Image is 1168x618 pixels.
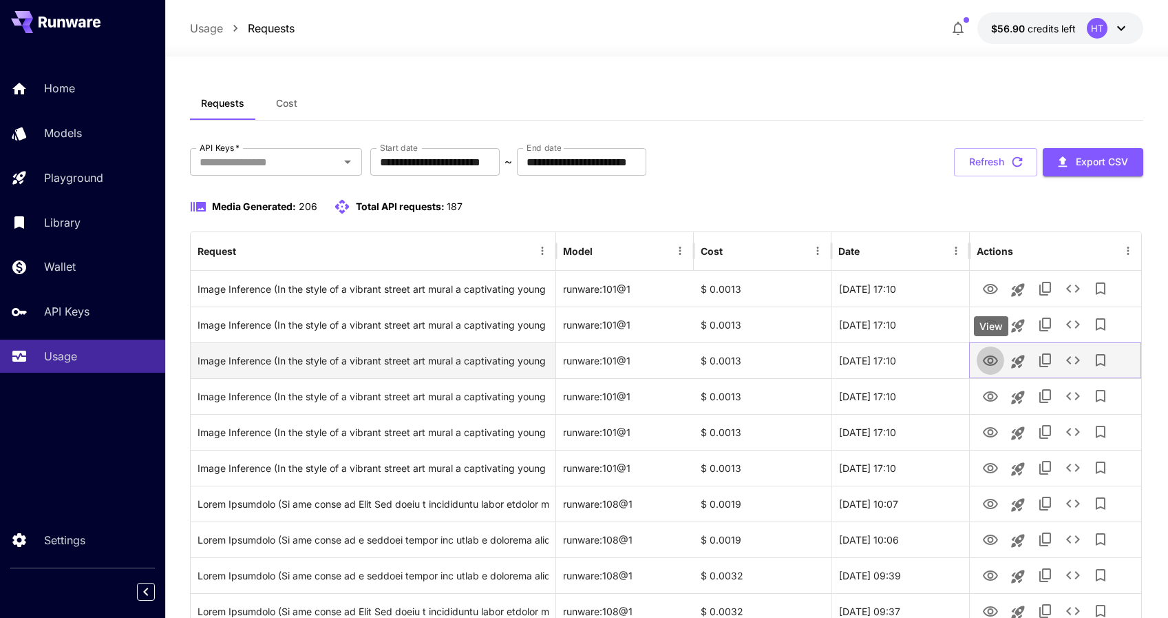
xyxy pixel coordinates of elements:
[198,486,549,522] div: Click to copy prompt
[527,142,561,154] label: End date
[1032,382,1059,410] button: Copy TaskUUID
[694,486,831,522] div: $ 0.0019
[137,583,155,601] button: Collapse sidebar
[237,241,257,260] button: Sort
[1004,312,1032,340] button: Launch in playground
[1004,563,1032,590] button: Launch in playground
[1059,382,1087,410] button: See details
[505,154,512,170] p: ~
[991,23,1028,34] span: $56.90
[198,415,549,450] div: Click to copy prompt
[1087,526,1114,553] button: Add to library
[977,310,1004,338] button: View
[1032,418,1059,446] button: Copy TaskUUID
[1059,562,1087,589] button: See details
[1004,491,1032,519] button: Launch in playground
[694,522,831,557] div: $ 0.0019
[44,214,81,231] p: Library
[533,241,552,260] button: Menu
[198,558,549,593] div: Click to copy prompt
[1087,347,1114,374] button: Add to library
[44,532,85,548] p: Settings
[831,307,969,342] div: 25 Sep, 2025 17:10
[556,342,694,378] div: runware:101@1
[954,148,1037,176] button: Refresh
[44,125,82,141] p: Models
[701,245,723,257] div: Cost
[1118,241,1138,260] button: Menu
[190,20,295,37] nav: breadcrumb
[977,489,1004,517] button: View
[276,97,297,110] span: Cost
[977,274,1004,302] button: View
[44,348,77,364] p: Usage
[1032,526,1059,553] button: Copy TaskUUID
[1004,527,1032,555] button: Launch in playground
[44,80,75,96] p: Home
[1087,311,1114,338] button: Add to library
[1032,347,1059,374] button: Copy TaskUUID
[1004,455,1032,483] button: Launch in playground
[594,241,613,260] button: Sort
[1032,490,1059,517] button: Copy TaskUUID
[1043,148,1143,176] button: Export CSV
[338,152,357,172] button: Open
[200,142,240,154] label: API Keys
[861,241,880,260] button: Sort
[1004,384,1032,411] button: Launch in playground
[831,486,969,522] div: 25 Sep, 2025 10:07
[991,21,1076,36] div: $56.89817
[1032,275,1059,302] button: Copy TaskUUID
[1087,454,1114,482] button: Add to library
[1032,454,1059,482] button: Copy TaskUUID
[1004,348,1032,375] button: Launch in playground
[1059,311,1087,338] button: See details
[977,525,1004,553] button: View
[556,271,694,307] div: runware:101@1
[1059,526,1087,553] button: See details
[198,271,549,307] div: Click to copy prompt
[977,245,1013,257] div: Actions
[147,579,165,604] div: Collapse sidebar
[198,343,549,378] div: Click to copy prompt
[831,378,969,414] div: 25 Sep, 2025 17:10
[44,303,89,320] p: API Keys
[974,316,1008,336] div: View
[556,378,694,414] div: runware:101@1
[831,414,969,450] div: 25 Sep, 2025 17:10
[198,245,236,257] div: Request
[248,20,295,37] a: Requests
[831,450,969,486] div: 25 Sep, 2025 17:10
[831,557,969,593] div: 25 Sep, 2025 09:39
[356,200,445,212] span: Total API requests:
[694,342,831,378] div: $ 0.0013
[380,142,418,154] label: Start date
[198,451,549,486] div: Click to copy prompt
[1059,347,1087,374] button: See details
[198,307,549,342] div: Click to copy prompt
[563,245,593,257] div: Model
[1032,311,1059,338] button: Copy TaskUUID
[977,418,1004,446] button: View
[1087,490,1114,517] button: Add to library
[831,271,969,307] div: 25 Sep, 2025 17:10
[977,12,1143,44] button: $56.89817HT
[1032,562,1059,589] button: Copy TaskUUID
[1059,490,1087,517] button: See details
[694,271,831,307] div: $ 0.0013
[694,414,831,450] div: $ 0.0013
[1087,382,1114,410] button: Add to library
[977,453,1004,482] button: View
[1059,454,1087,482] button: See details
[299,200,317,212] span: 206
[44,169,103,186] p: Playground
[1028,23,1076,34] span: credits left
[201,97,244,110] span: Requests
[694,378,831,414] div: $ 0.0013
[724,241,743,260] button: Sort
[190,20,223,37] a: Usage
[1087,418,1114,446] button: Add to library
[556,557,694,593] div: runware:108@1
